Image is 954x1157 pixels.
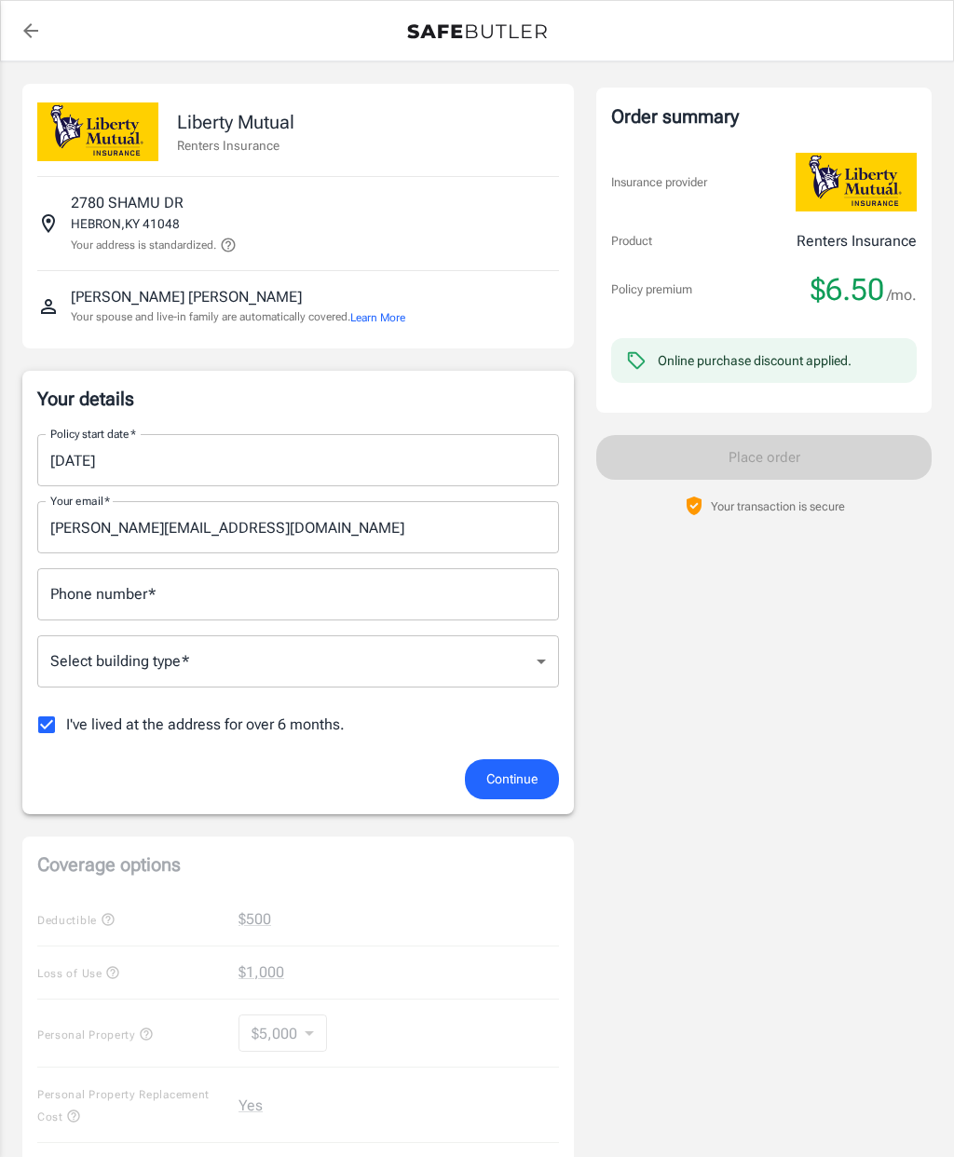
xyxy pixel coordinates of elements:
[611,280,692,299] p: Policy premium
[12,12,49,49] a: back to quotes
[71,308,405,326] p: Your spouse and live-in family are automatically covered.
[350,309,405,326] button: Learn More
[465,759,559,799] button: Continue
[66,714,345,736] span: I've lived at the address for over 6 months.
[37,212,60,235] svg: Insured address
[71,286,302,308] p: [PERSON_NAME] [PERSON_NAME]
[71,237,216,253] p: Your address is standardized.
[796,153,917,211] img: Liberty Mutual
[177,108,294,136] p: Liberty Mutual
[486,768,538,791] span: Continue
[611,102,917,130] div: Order summary
[37,295,60,318] svg: Insured person
[407,24,547,39] img: Back to quotes
[177,136,294,155] p: Renters Insurance
[611,173,707,192] p: Insurance provider
[50,493,110,509] label: Your email
[711,497,845,515] p: Your transaction is secure
[37,434,546,486] input: Choose date, selected date is Sep 29, 2025
[71,214,180,233] p: HEBRON , KY 41048
[887,282,917,308] span: /mo.
[37,568,559,620] input: Enter number
[797,230,917,252] p: Renters Insurance
[71,192,184,214] p: 2780 SHAMU DR
[37,102,158,161] img: Liberty Mutual
[37,386,559,412] p: Your details
[658,351,852,370] div: Online purchase discount applied.
[50,426,136,442] label: Policy start date
[611,232,652,251] p: Product
[37,501,559,553] input: Enter email
[811,271,884,308] span: $6.50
